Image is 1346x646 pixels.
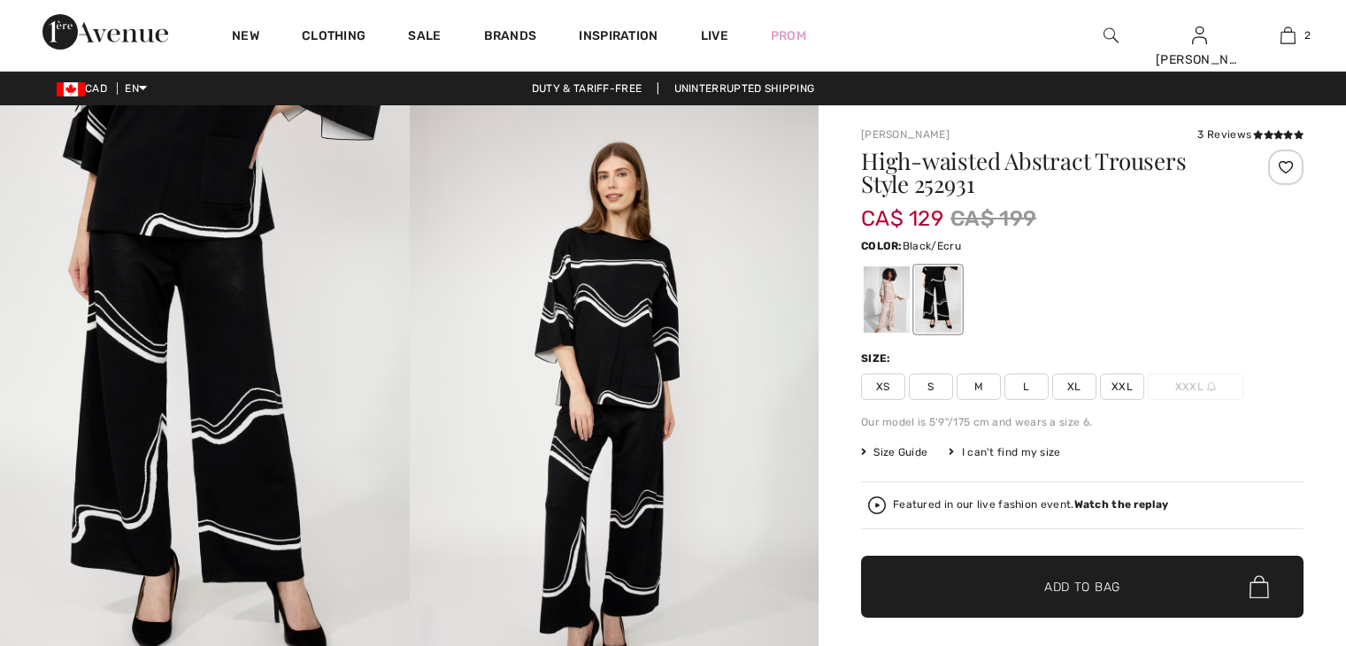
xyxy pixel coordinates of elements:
strong: Watch the replay [1074,498,1169,511]
a: Live [701,27,728,45]
div: Black/Ecru [915,266,961,333]
img: Watch the replay [868,496,886,514]
span: XL [1052,373,1096,400]
span: CAD [57,82,114,95]
a: 2 [1244,25,1331,46]
a: Clothing [302,28,365,47]
div: Dune/ecru [864,266,910,333]
img: My Bag [1281,25,1296,46]
div: Size: [861,350,895,366]
span: L [1004,373,1049,400]
span: CA$ 199 [950,203,1036,235]
a: Sale [408,28,441,47]
button: Add to Bag [861,556,1304,618]
img: Bag.svg [1250,575,1269,598]
div: [PERSON_NAME] [1156,50,1242,69]
span: 2 [1304,27,1311,43]
a: Sign In [1192,27,1207,43]
img: search the website [1104,25,1119,46]
h1: High-waisted Abstract Trousers Style 252931 [861,150,1230,196]
span: XS [861,373,905,400]
img: 1ère Avenue [42,14,168,50]
span: XXXL [1148,373,1243,400]
a: [PERSON_NAME] [861,128,950,141]
div: Our model is 5'9"/175 cm and wears a size 6. [861,414,1304,430]
img: Canadian Dollar [57,82,85,96]
div: 3 Reviews [1197,127,1304,142]
span: S [909,373,953,400]
span: Color: [861,240,903,252]
div: Featured in our live fashion event. [893,499,1168,511]
span: XXL [1100,373,1144,400]
div: I can't find my size [949,444,1060,460]
img: ring-m.svg [1207,382,1216,391]
img: My Info [1192,25,1207,46]
span: EN [125,82,147,95]
span: M [957,373,1001,400]
span: CA$ 129 [861,188,943,231]
span: Size Guide [861,444,927,460]
a: Brands [484,28,537,47]
a: New [232,28,259,47]
span: Black/Ecru [903,240,961,252]
a: Prom [771,27,806,45]
span: Add to Bag [1044,578,1120,596]
span: Inspiration [579,28,658,47]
